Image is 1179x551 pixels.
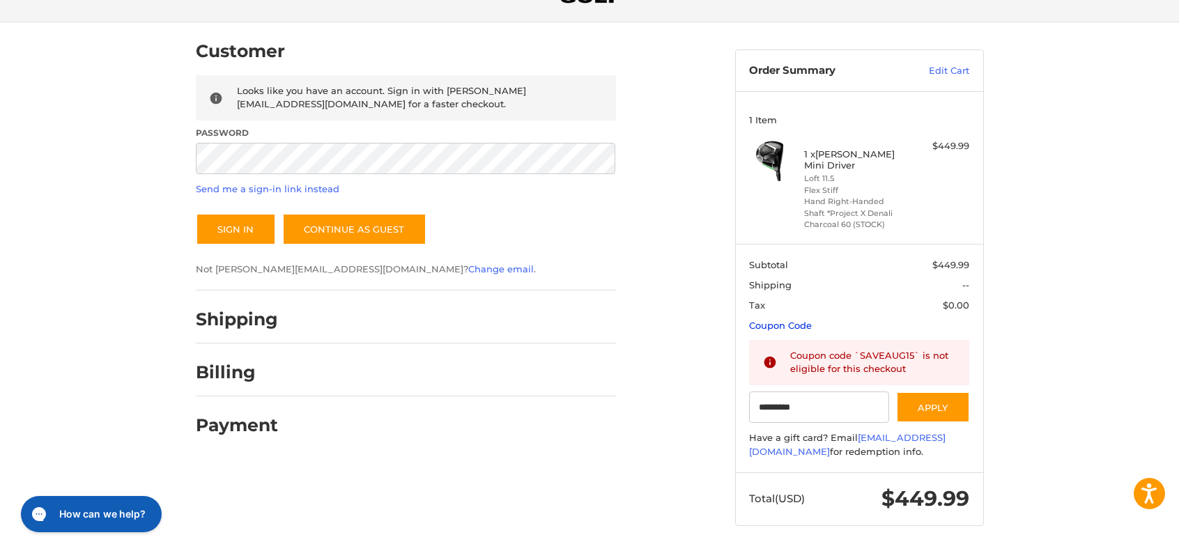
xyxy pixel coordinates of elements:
h3: Order Summary [749,64,899,78]
iframe: Gorgias live chat messenger [14,491,166,537]
span: Looks like you have an account. Sign in with [PERSON_NAME][EMAIL_ADDRESS][DOMAIN_NAME] for a fast... [237,85,526,110]
a: [EMAIL_ADDRESS][DOMAIN_NAME] [749,432,946,457]
span: $0.00 [943,300,969,311]
li: Shaft *Project X Denali Charcoal 60 (STOCK) [804,208,911,231]
div: $449.99 [914,139,969,153]
p: Not [PERSON_NAME][EMAIL_ADDRESS][DOMAIN_NAME]? . [196,263,616,277]
button: Sign In [196,213,276,245]
div: Coupon code `SAVEAUG15` is not eligible for this checkout [790,349,956,376]
h2: Customer [196,40,285,62]
a: Coupon Code [749,320,812,331]
label: Password [196,127,616,139]
button: Apply [896,391,970,423]
span: Subtotal [749,259,788,270]
a: Continue as guest [282,213,426,245]
span: Shipping [749,279,792,290]
h3: 1 Item [749,114,969,125]
li: Flex Stiff [804,185,911,196]
div: Have a gift card? Email for redemption info. [749,431,969,458]
a: Edit Cart [899,64,969,78]
h2: Billing [196,362,277,383]
span: Tax [749,300,765,311]
a: Send me a sign-in link instead [196,183,339,194]
span: $449.99 [932,259,969,270]
li: Hand Right-Handed [804,196,911,208]
span: -- [962,279,969,290]
span: Total (USD) [749,492,805,505]
span: $449.99 [881,486,969,511]
h4: 1 x [PERSON_NAME] Mini Driver [804,148,911,171]
h2: Payment [196,414,278,436]
a: Change email [468,263,534,274]
h2: Shipping [196,309,278,330]
input: Gift Certificate or Coupon Code [749,391,889,423]
li: Loft 11.5 [804,173,911,185]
